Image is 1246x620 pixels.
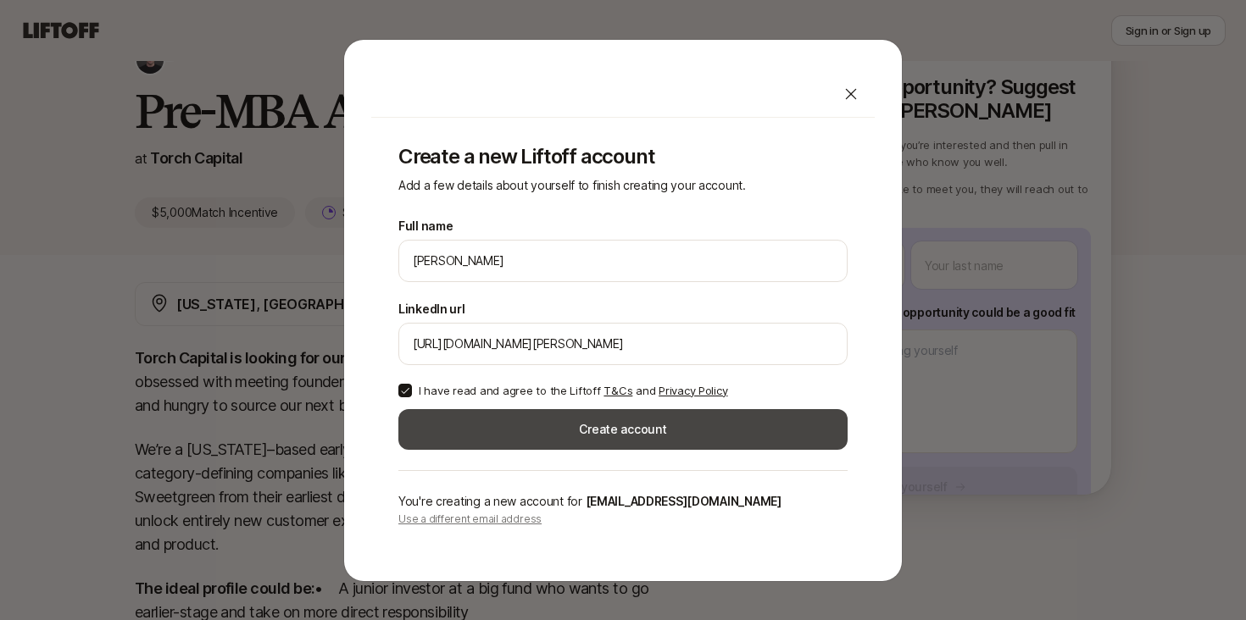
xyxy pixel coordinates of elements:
[398,409,848,450] button: Create account
[398,285,622,289] p: We'll use TJ as your preferred name.
[659,384,727,397] a: Privacy Policy
[398,491,848,512] p: You're creating a new account for
[398,384,412,397] button: I have read and agree to the Liftoff T&Cs and Privacy Policy
[604,384,632,397] a: T&Cs
[413,334,833,354] input: e.g. https://www.linkedin.com/in/melanie-perkins
[398,299,465,319] label: LinkedIn url
[419,382,727,399] p: I have read and agree to the Liftoff and
[398,216,453,236] label: Full name
[398,175,848,196] p: Add a few details about yourself to finish creating your account.
[398,512,848,527] p: Use a different email address
[413,251,833,271] input: e.g. Melanie Perkins
[586,494,782,508] span: [EMAIL_ADDRESS][DOMAIN_NAME]
[398,145,848,169] p: Create a new Liftoff account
